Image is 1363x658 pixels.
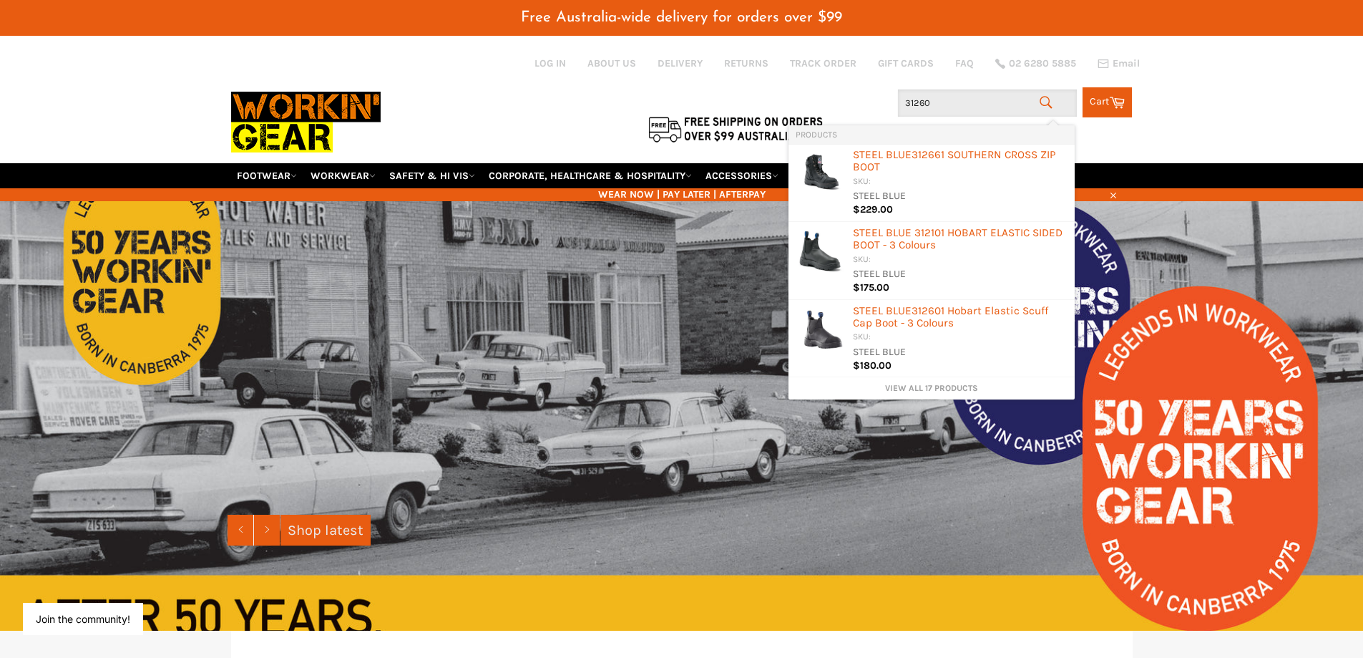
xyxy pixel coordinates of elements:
a: DELIVERY [658,57,703,70]
div: SKU: [853,175,1068,189]
a: SAFETY & HI VIS [384,163,481,188]
a: ABOUT US [587,57,636,70]
div: STEEL BLUE [853,267,1068,282]
a: CORPORATE, HEALTHCARE & HOSPITALITY [483,163,698,188]
li: Products: STEEL BLUE 312661 SOUTHERN CROSS ZIP BOOT [788,144,1075,222]
img: SteelBlue312661SouthernCrossZip_200x.jpg [796,151,846,195]
span: $229.00 [853,203,893,216]
div: STEEL BLUE [853,189,1068,204]
a: TRACK ORDER [790,57,856,70]
span: WEAR NOW | PAY LATER | AFTERPAY [231,188,1133,201]
a: Shop latest [280,515,371,546]
div: STEEL BLUE [853,345,1068,360]
b: 3126 [912,148,934,161]
a: View all 17 products [796,382,1068,395]
div: STEEL BLUE 01 Hobart Elastic Scuff Cap Boot - 3 Colours [853,305,1068,332]
a: Log in [534,57,566,69]
img: Black_200x.png [796,229,846,274]
div: SKU: [853,253,1068,267]
button: Join the community! [36,613,130,625]
a: RETURNS [724,57,768,70]
a: RE-WORKIN' GEAR [786,163,884,188]
li: View All [788,377,1075,400]
li: Products: STEEL BLUE 312101 HOBART ELASTIC SIDED BOOT - 3 Colours [788,222,1075,300]
span: Free Australia-wide delivery for orders over $99 [521,10,842,25]
span: Email [1113,59,1140,69]
a: Cart [1083,87,1132,117]
a: FAQ [955,57,974,70]
a: Email [1098,58,1140,69]
span: $180.00 [853,359,891,372]
a: GIFT CARDS [878,57,934,70]
span: $175.00 [853,281,889,294]
li: Products: STEEL BLUE 312601 Hobart Elastic Scuff Cap Boot - 3 Colours [788,300,1075,378]
img: 312601HobartBLack_200x.jpg [796,307,846,356]
div: STEEL BLUE 312101 HOBART ELASTIC SIDED BOOT - 3 Colours [853,227,1068,253]
a: 02 6280 5885 [995,59,1076,69]
a: ACCESSORIES [700,163,784,188]
img: Workin Gear leaders in Workwear, Safety Boots, PPE, Uniforms. Australia's No.1 in Workwear [231,82,381,163]
img: Flat $9.95 shipping Australia wide [646,114,825,144]
a: WORKWEAR [305,163,381,188]
b: 3126 [912,304,934,317]
a: FOOTWEAR [231,163,303,188]
input: Search [898,89,1077,117]
li: Products [788,125,1075,144]
div: STEEL BLUE 61 SOUTHERN CROSS ZIP BOOT [853,149,1068,175]
span: 02 6280 5885 [1009,59,1076,69]
div: SKU: [853,331,1068,344]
